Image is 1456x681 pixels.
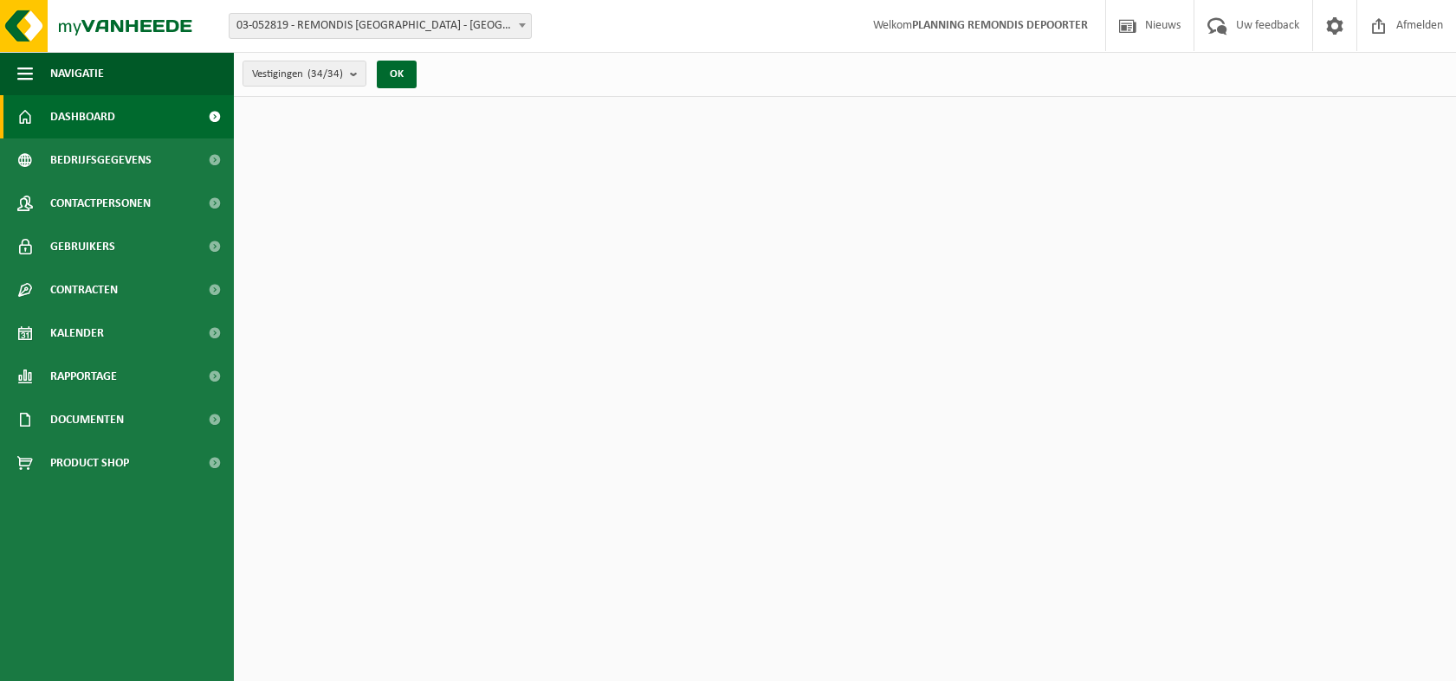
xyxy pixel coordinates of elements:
[243,61,366,87] button: Vestigingen(34/34)
[229,13,532,39] span: 03-052819 - REMONDIS WEST-VLAANDEREN - OOSTENDE
[50,182,151,225] span: Contactpersonen
[377,61,417,88] button: OK
[50,225,115,268] span: Gebruikers
[50,355,117,398] span: Rapportage
[50,312,104,355] span: Kalender
[912,19,1088,32] strong: PLANNING REMONDIS DEPOORTER
[230,14,531,38] span: 03-052819 - REMONDIS WEST-VLAANDEREN - OOSTENDE
[50,398,124,441] span: Documenten
[50,441,129,485] span: Product Shop
[50,95,115,138] span: Dashboard
[50,268,118,312] span: Contracten
[50,52,104,95] span: Navigatie
[307,68,343,80] count: (34/34)
[252,61,343,87] span: Vestigingen
[50,138,152,182] span: Bedrijfsgegevens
